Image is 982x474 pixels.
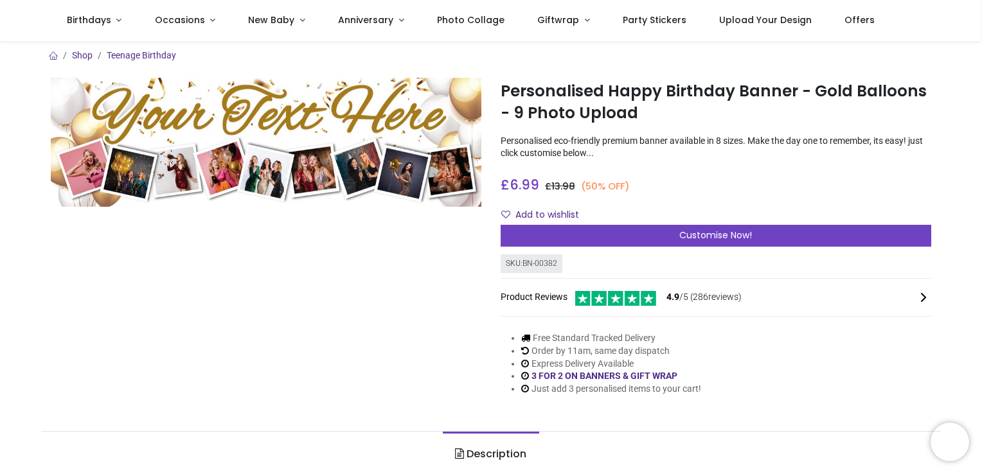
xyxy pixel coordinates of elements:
a: 3 FOR 2 ON BANNERS & GIFT WRAP [531,371,677,381]
li: Just add 3 personalised items to your cart! [521,383,701,396]
p: Personalised eco-friendly premium banner available in 8 sizes. Make the day one to remember, its ... [501,135,931,160]
span: /5 ( 286 reviews) [666,291,742,304]
span: 4.9 [666,292,679,302]
span: 13.98 [551,180,575,193]
span: Occasions [155,13,205,26]
span: Party Stickers [623,13,686,26]
div: Product Reviews [501,289,931,306]
i: Add to wishlist [501,210,510,219]
span: 6.99 [510,175,539,194]
div: SKU: BN-00382 [501,254,562,273]
span: £ [501,175,539,194]
a: Teenage Birthday [107,50,176,60]
span: New Baby [248,13,294,26]
span: Giftwrap [537,13,579,26]
li: Order by 11am, same day dispatch [521,345,701,358]
span: Customise Now! [679,229,752,241]
h1: Personalised Happy Birthday Banner - Gold Balloons - 9 Photo Upload [501,80,931,125]
span: Birthdays [67,13,111,26]
span: £ [545,180,575,193]
small: (50% OFF) [581,180,630,193]
span: Offers [844,13,875,26]
span: Photo Collage [437,13,504,26]
a: Shop [72,50,93,60]
li: Express Delivery Available [521,358,701,371]
button: Add to wishlistAdd to wishlist [501,204,590,226]
iframe: Brevo live chat [931,423,969,461]
span: Anniversary [338,13,393,26]
li: Free Standard Tracked Delivery [521,332,701,345]
span: Upload Your Design [719,13,812,26]
img: Personalised Happy Birthday Banner - Gold Balloons - 9 Photo Upload [51,78,481,207]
